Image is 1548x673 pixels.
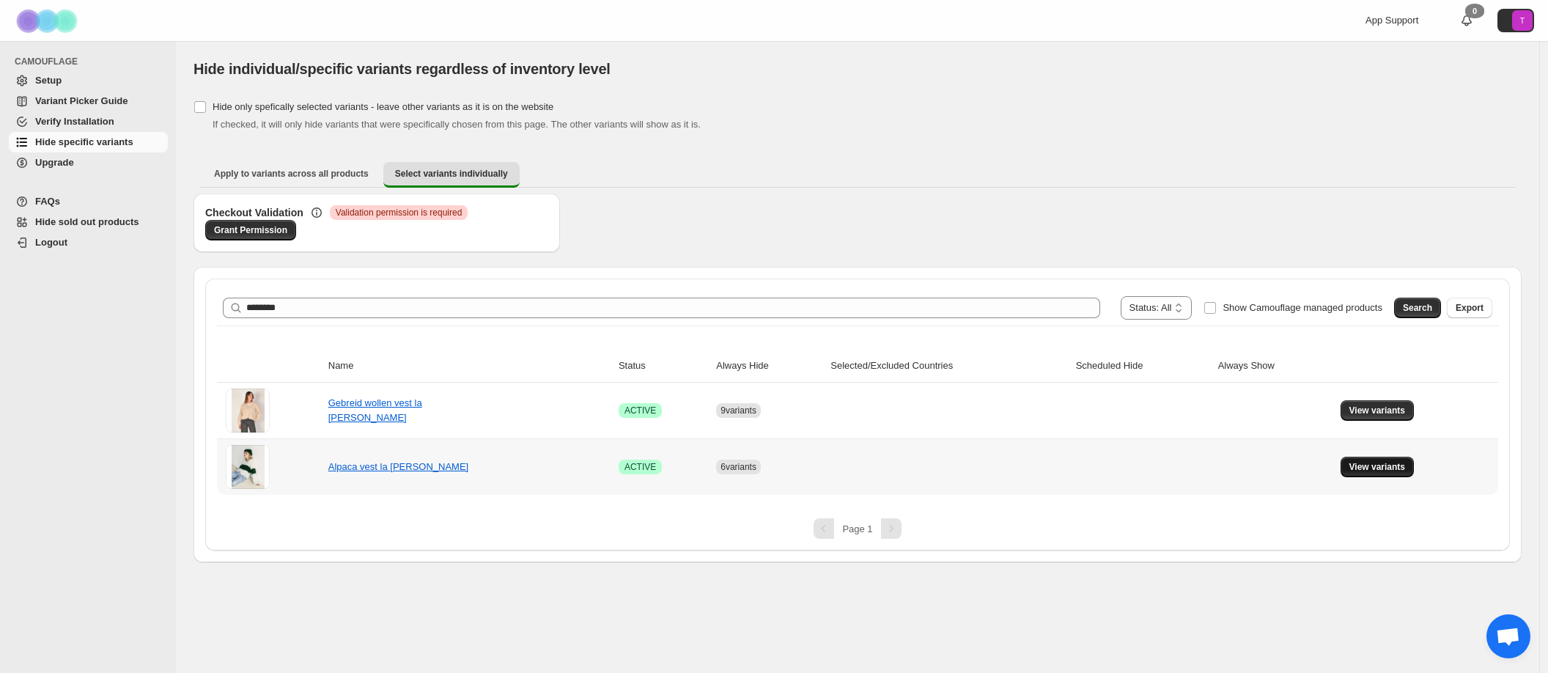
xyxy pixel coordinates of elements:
a: Alpaca vest la [PERSON_NAME] [328,461,468,472]
button: Apply to variants across all products [202,162,380,185]
span: Export [1456,302,1483,314]
span: Show Camouflage managed products [1223,302,1382,313]
span: App Support [1365,15,1418,26]
a: Gebreid wollen vest la [PERSON_NAME] [328,397,422,423]
th: Selected/Excluded Countries [826,350,1071,383]
a: 0 [1459,13,1474,28]
div: Select variants individually [193,194,1522,562]
span: If checked, it will only hide variants that were specifically chosen from this page. The other va... [213,119,701,130]
a: Hide sold out products [9,212,168,232]
a: Verify Installation [9,111,168,132]
th: Always Show [1214,350,1336,383]
span: Select variants individually [395,168,508,180]
span: Avatar with initials T [1512,10,1533,31]
button: View variants [1341,400,1415,421]
span: Apply to variants across all products [214,168,369,180]
span: Hide sold out products [35,216,139,227]
span: Grant Permission [214,224,287,236]
a: FAQs [9,191,168,212]
a: Logout [9,232,168,253]
button: Avatar with initials T [1497,9,1534,32]
button: Search [1394,298,1441,318]
span: Logout [35,237,67,248]
span: 6 variants [720,462,756,472]
a: Variant Picker Guide [9,91,168,111]
span: Variant Picker Guide [35,95,128,106]
th: Name [324,350,614,383]
span: Hide only spefically selected variants - leave other variants as it is on the website [213,101,553,112]
span: FAQs [35,196,60,207]
a: Upgrade [9,152,168,173]
nav: Pagination [217,518,1498,539]
img: Camouflage [12,1,85,41]
span: Verify Installation [35,116,114,127]
h3: Checkout Validation [205,205,303,220]
button: View variants [1341,457,1415,477]
span: Search [1403,302,1432,314]
th: Status [614,350,712,383]
span: Hide individual/specific variants regardless of inventory level [193,61,611,77]
div: Open de chat [1486,614,1530,658]
a: Hide specific variants [9,132,168,152]
button: Export [1447,298,1492,318]
span: Upgrade [35,157,74,168]
span: CAMOUFLAGE [15,56,169,67]
a: Setup [9,70,168,91]
span: View variants [1349,461,1406,473]
span: Page 1 [842,523,872,534]
span: Validation permission is required [336,207,462,218]
span: Hide specific variants [35,136,133,147]
span: Setup [35,75,62,86]
span: ACTIVE [624,405,656,416]
th: Scheduled Hide [1072,350,1214,383]
div: 0 [1465,4,1484,18]
span: 9 variants [720,405,756,416]
th: Always Hide [712,350,826,383]
a: Grant Permission [205,220,296,240]
button: Select variants individually [383,162,520,188]
text: T [1520,16,1525,25]
span: View variants [1349,405,1406,416]
span: ACTIVE [624,461,656,473]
